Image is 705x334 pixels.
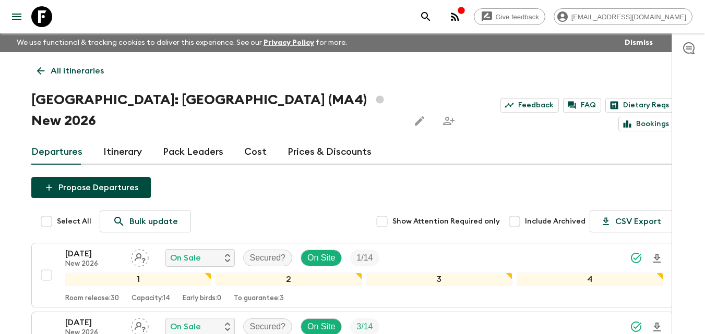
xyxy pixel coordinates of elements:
p: Early birds: 0 [183,294,221,303]
p: On Sale [170,320,201,333]
span: Include Archived [525,216,585,227]
a: Dietary Reqs [605,98,674,113]
p: 1 / 14 [356,252,373,264]
a: Feedback [500,98,559,113]
button: CSV Export [590,211,674,232]
div: [EMAIL_ADDRESS][DOMAIN_NAME] [554,8,692,25]
p: New 2026 [65,260,123,268]
svg: Synced Successfully [630,252,642,264]
span: Assign pack leader [131,252,149,261]
p: Secured? [250,320,286,333]
div: Secured? [243,250,293,266]
p: On Sale [170,252,201,264]
svg: Download Onboarding [651,321,663,333]
p: Secured? [250,252,286,264]
div: 4 [517,273,663,286]
a: Bulk update [100,211,191,232]
span: Show Attention Required only [392,216,500,227]
a: Itinerary [103,140,142,165]
span: Share this itinerary [438,110,459,131]
a: Departures [31,140,82,165]
h1: [GEOGRAPHIC_DATA]: [GEOGRAPHIC_DATA] (MA4) New 2026 [31,90,401,131]
a: Bookings [618,117,674,131]
button: menu [6,6,27,27]
p: Bulk update [129,215,178,228]
div: On Site [301,250,342,266]
svg: Synced Successfully [630,320,642,333]
p: On Site [307,252,335,264]
p: Room release: 30 [65,294,119,303]
p: [DATE] [65,248,123,260]
p: All itineraries [51,65,104,77]
div: 1 [65,273,212,286]
a: Give feedback [474,8,545,25]
a: Prices & Discounts [288,140,372,165]
p: To guarantee: 3 [234,294,284,303]
a: Pack Leaders [163,140,223,165]
p: 3 / 14 [356,320,373,333]
div: Trip Fill [350,250,379,266]
span: [EMAIL_ADDRESS][DOMAIN_NAME] [566,13,692,21]
p: We use functional & tracking cookies to deliver this experience. See our for more. [13,33,351,52]
div: 2 [216,273,362,286]
button: Edit this itinerary [409,110,430,131]
p: On Site [307,320,335,333]
div: 3 [366,273,513,286]
p: [DATE] [65,316,123,329]
button: Dismiss [622,35,655,50]
a: All itineraries [31,60,110,81]
button: Propose Departures [31,177,151,198]
span: Select All [57,216,91,227]
span: Give feedback [490,13,545,21]
span: Assign pack leader [131,321,149,329]
a: Privacy Policy [264,39,314,46]
button: search adventures [415,6,436,27]
a: FAQ [563,98,601,113]
svg: Download Onboarding [651,252,663,265]
button: [DATE]New 2026Assign pack leaderOn SaleSecured?On SiteTrip Fill1234Room release:30Capacity:14Earl... [31,243,674,307]
p: Capacity: 14 [132,294,170,303]
a: Cost [244,140,267,165]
